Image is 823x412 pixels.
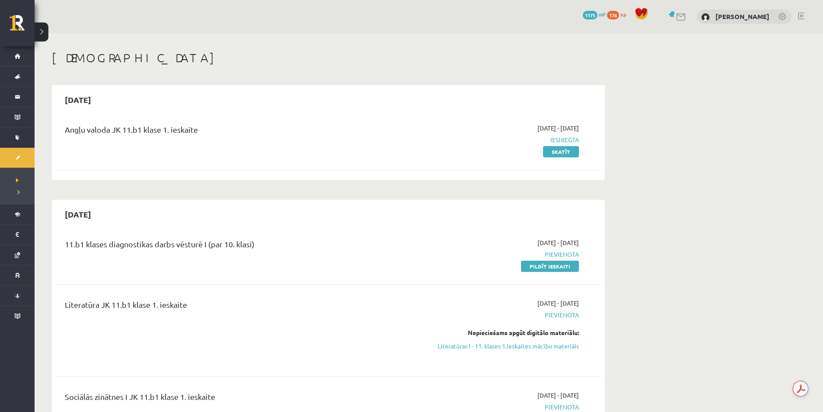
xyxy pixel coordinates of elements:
span: [DATE] - [DATE] [537,299,579,308]
span: 176 [607,11,619,19]
div: Angļu valoda JK 11.b1 klase 1. ieskaite [65,124,403,140]
span: Pievienota [416,250,579,259]
a: [PERSON_NAME] [715,12,769,21]
h2: [DATE] [56,204,100,224]
span: Iesniegta [416,135,579,144]
a: Rīgas 1. Tālmācības vidusskola [10,15,35,37]
span: [DATE] - [DATE] [537,124,579,133]
span: xp [620,11,626,18]
h2: [DATE] [56,89,100,110]
img: Amanda Graudiņa [701,13,710,22]
a: Skatīt [543,146,579,157]
span: mP [599,11,606,18]
a: 1175 mP [583,11,606,18]
div: 11.b1 klases diagnostikas darbs vēsturē I (par 10. klasi) [65,238,403,254]
span: Pievienota [416,402,579,412]
div: Literatūra JK 11.b1 klase 1. ieskaite [65,299,403,315]
a: 176 xp [607,11,630,18]
h1: [DEMOGRAPHIC_DATA] [52,51,605,65]
a: Literatūras I - 11. klases 1.ieskaites mācību materiāls [416,342,579,351]
div: Nepieciešams apgūt digitālo materiālu: [416,328,579,337]
span: [DATE] - [DATE] [537,391,579,400]
span: [DATE] - [DATE] [537,238,579,247]
span: Pievienota [416,310,579,319]
span: 1175 [583,11,597,19]
div: Sociālās zinātnes I JK 11.b1 klase 1. ieskaite [65,391,403,407]
a: Pildīt ieskaiti [521,261,579,272]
